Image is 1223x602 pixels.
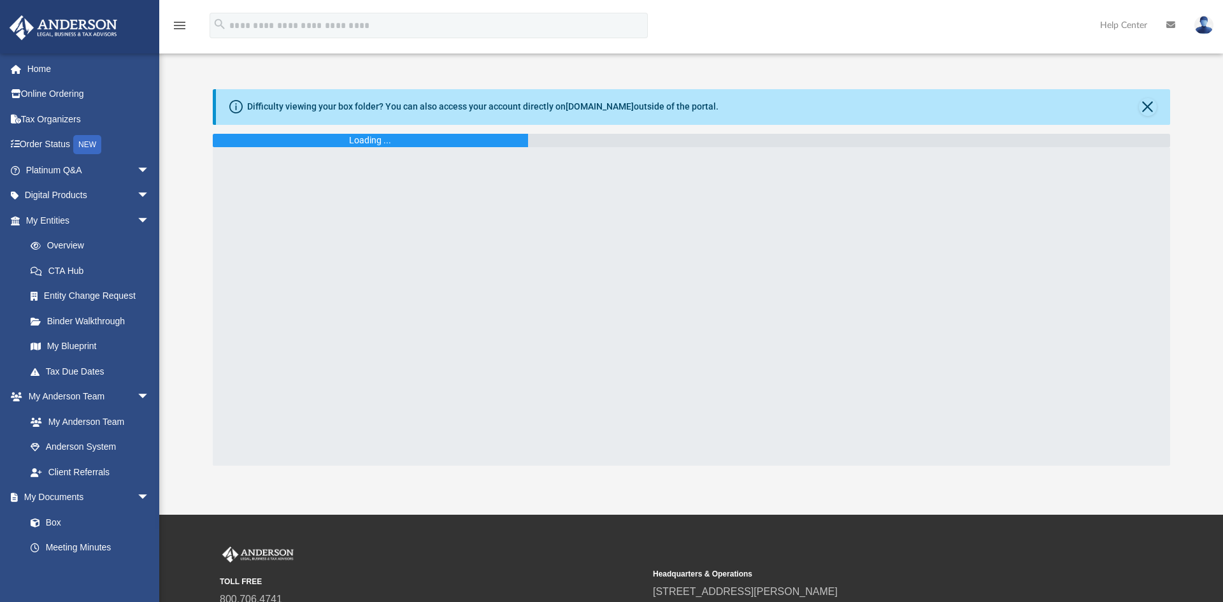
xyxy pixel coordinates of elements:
a: Platinum Q&Aarrow_drop_down [9,157,169,183]
i: menu [172,18,187,33]
button: Close [1139,98,1157,116]
a: Box [18,510,156,535]
div: Difficulty viewing your box folder? You can also access your account directly on outside of the p... [247,100,719,113]
a: Online Ordering [9,82,169,107]
a: My Documentsarrow_drop_down [9,485,162,510]
span: arrow_drop_down [137,208,162,234]
a: Client Referrals [18,459,162,485]
a: Entity Change Request [18,283,169,309]
span: arrow_drop_down [137,183,162,209]
img: Anderson Advisors Platinum Portal [6,15,121,40]
a: Anderson System [18,434,162,460]
small: Headquarters & Operations [653,568,1077,580]
span: arrow_drop_down [137,485,162,511]
i: search [213,17,227,31]
a: My Entitiesarrow_drop_down [9,208,169,233]
div: NEW [73,135,101,154]
img: Anderson Advisors Platinum Portal [220,547,296,563]
a: My Blueprint [18,334,162,359]
a: [DOMAIN_NAME] [566,101,634,111]
a: Meeting Minutes [18,535,162,561]
div: Loading ... [349,134,391,147]
a: Tax Due Dates [18,359,169,384]
span: arrow_drop_down [137,384,162,410]
a: Home [9,56,169,82]
a: [STREET_ADDRESS][PERSON_NAME] [653,586,838,597]
a: Binder Walkthrough [18,308,169,334]
a: Digital Productsarrow_drop_down [9,183,169,208]
img: User Pic [1194,16,1213,34]
a: Tax Organizers [9,106,169,132]
a: menu [172,24,187,33]
a: Order StatusNEW [9,132,169,158]
a: Overview [18,233,169,259]
small: TOLL FREE [220,576,644,587]
a: My Anderson Teamarrow_drop_down [9,384,162,410]
a: CTA Hub [18,258,169,283]
a: My Anderson Team [18,409,156,434]
span: arrow_drop_down [137,157,162,183]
